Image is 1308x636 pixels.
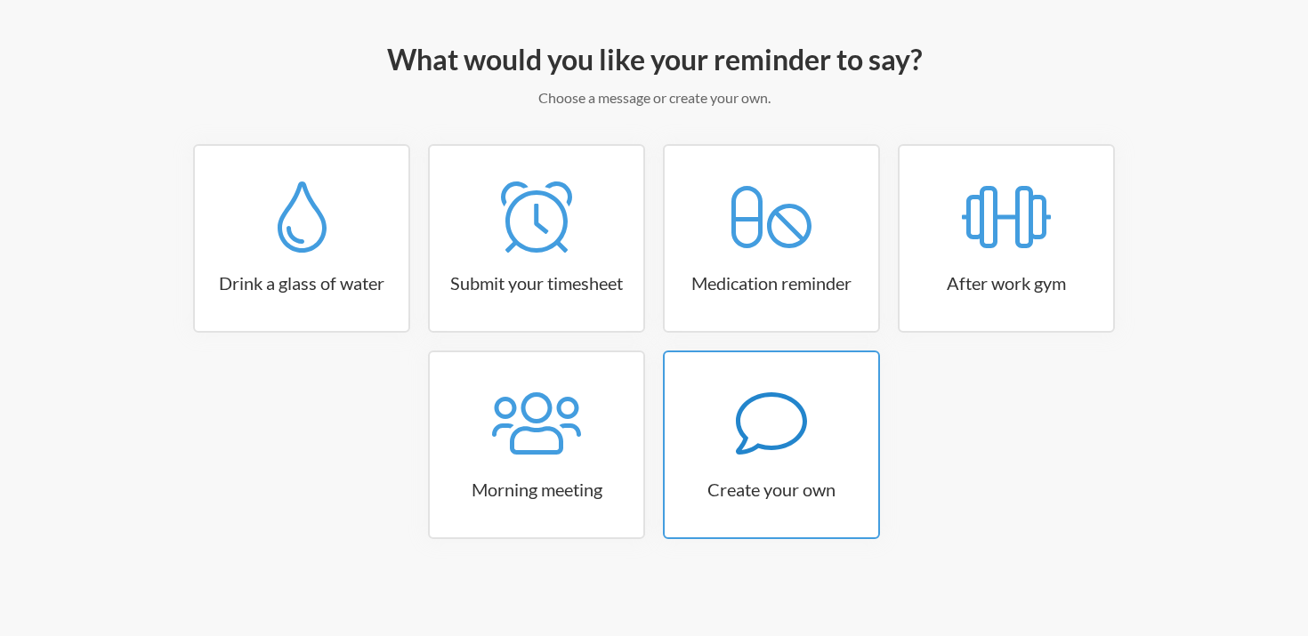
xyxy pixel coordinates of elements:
h3: Drink a glass of water [195,270,408,295]
h3: After work gym [900,270,1113,295]
h3: Submit your timesheet [430,270,643,295]
h2: What would you like your reminder to say? [138,41,1170,78]
p: Choose a message or create your own. [138,87,1170,109]
h3: Create your own [665,477,878,502]
h3: Morning meeting [430,477,643,502]
h3: Medication reminder [665,270,878,295]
